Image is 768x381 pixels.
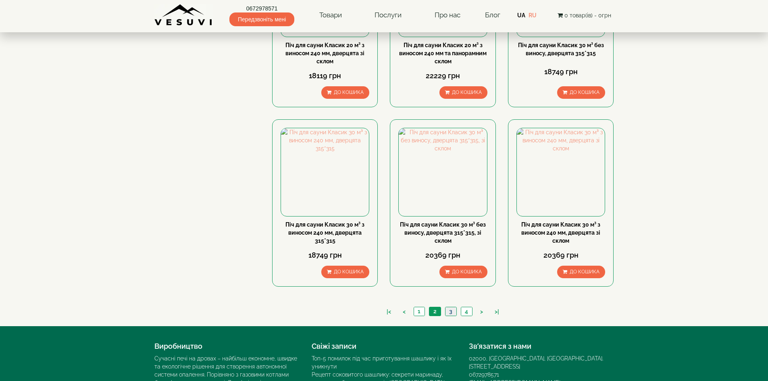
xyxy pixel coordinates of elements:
button: До кошика [321,266,369,278]
a: Блог [485,11,500,19]
h4: Свіжі записи [312,342,457,350]
span: До кошика [570,269,599,275]
h4: Виробництво [154,342,300,350]
img: Піч для сауни Класик 30 м³ з виносом 240 мм, дверцята зі склом [517,128,605,216]
div: 02000, [GEOGRAPHIC_DATA], [GEOGRAPHIC_DATA]. [STREET_ADDRESS] [469,354,614,371]
a: Про нас [427,6,468,25]
button: До кошика [321,86,369,99]
a: > [476,308,487,316]
div: 20369 грн [398,250,487,260]
a: 3 [445,307,456,316]
a: Топ-5 помилок під час приготування шашлику і як їх уникнути [312,355,452,370]
a: Піч для сауни Класик 20 м³ з виносом 240 мм та панорамним склом [399,42,487,65]
button: До кошика [557,266,605,278]
button: 0 товар(ів) - 0грн [555,11,614,20]
span: Передзвоніть мені [229,12,294,26]
div: 18119 грн [281,71,369,81]
span: 0 товар(ів) - 0грн [564,12,611,19]
button: До кошика [557,86,605,99]
a: 4 [461,307,472,316]
a: Піч для сауни Класик 30 м³ з виносом 240 мм, дверцята зі склом [521,221,600,244]
button: До кошика [439,86,487,99]
a: Піч для сауни Класик 30 м³ з виносом 240 мм, дверцята 315*315 [285,221,364,244]
a: RU [529,12,537,19]
span: До кошика [570,90,599,95]
a: Піч для сауни Класик 30 м³ без виносу, дверцята 315*315 [518,42,604,56]
div: 18749 грн [516,67,605,77]
button: До кошика [439,266,487,278]
div: 22229 грн [398,71,487,81]
a: |< [383,308,395,316]
img: Піч для сауни Класик 30 м³ без виносу, дверцята 315*315, зі склом [399,128,487,216]
div: 18749 грн [281,250,369,260]
span: До кошика [334,90,364,95]
a: 1 [414,307,425,316]
a: Товари [311,6,350,25]
span: До кошика [452,90,482,95]
span: 2 [433,308,437,314]
img: Піч для сауни Класик 30 м³ з виносом 240 мм, дверцята 315*315 [281,128,369,216]
a: Послуги [366,6,410,25]
img: Завод VESUVI [154,4,213,26]
div: 20369 грн [516,250,605,260]
a: Піч для сауни Класик 20 м³ з виносом 240 мм, дверцята зі склом [285,42,364,65]
a: 0672978571 [229,4,294,12]
a: >| [491,308,503,316]
a: UA [517,12,525,19]
h4: Зв’язатися з нами [469,342,614,350]
a: 0672978571 [469,371,499,378]
span: До кошика [452,269,482,275]
a: Піч для сауни Класик 30 м³ без виносу, дверцята 315*315, зі склом [400,221,486,244]
a: < [399,308,410,316]
span: До кошика [334,269,364,275]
